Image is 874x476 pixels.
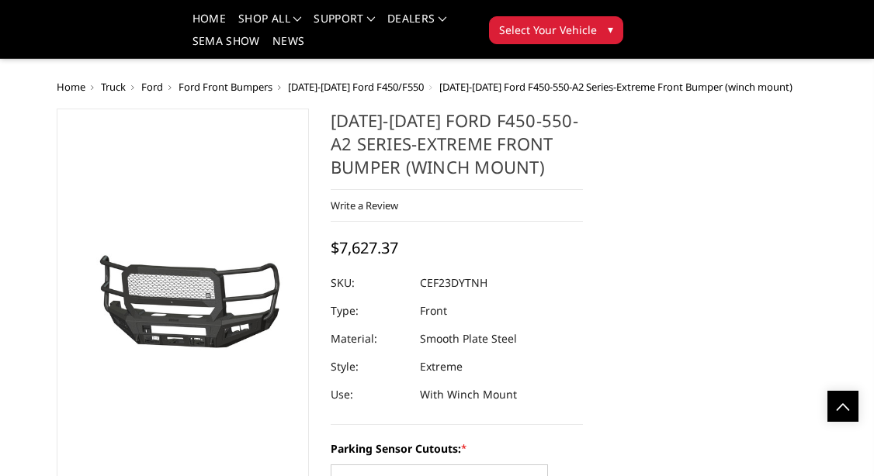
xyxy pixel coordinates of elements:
[314,13,375,36] a: Support
[179,80,272,94] a: Ford Front Bumpers
[331,297,408,325] dt: Type:
[420,297,447,325] dd: Front
[331,325,408,353] dt: Material:
[420,381,517,409] dd: With Winch Mount
[331,269,408,297] dt: SKU:
[420,269,487,297] dd: CEF23DYTNH
[238,13,301,36] a: shop all
[420,325,517,353] dd: Smooth Plate Steel
[331,353,408,381] dt: Style:
[420,353,463,381] dd: Extreme
[331,381,408,409] dt: Use:
[387,13,446,36] a: Dealers
[499,22,597,38] span: Select Your Vehicle
[331,109,583,190] h1: [DATE]-[DATE] Ford F450-550-A2 Series-Extreme Front Bumper (winch mount)
[331,440,583,457] label: Parking Sensor Cutouts:
[288,80,424,94] a: [DATE]-[DATE] Ford F450/F550
[489,16,623,44] button: Select Your Vehicle
[331,198,398,212] a: Write a Review
[192,36,260,58] a: SEMA Show
[141,80,163,94] a: Ford
[827,391,858,422] a: Click to Top
[272,36,304,58] a: News
[331,237,398,258] span: $7,627.37
[192,13,226,36] a: Home
[101,80,126,94] a: Truck
[796,402,874,476] iframe: Chat Widget
[608,21,613,37] span: ▾
[57,80,85,94] a: Home
[439,80,792,94] span: [DATE]-[DATE] Ford F450-550-A2 Series-Extreme Front Bumper (winch mount)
